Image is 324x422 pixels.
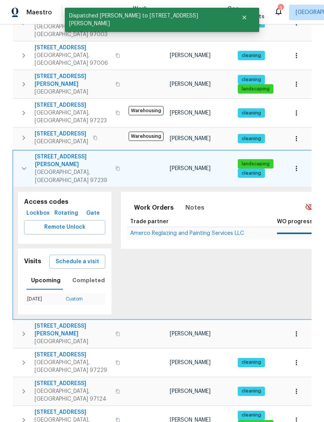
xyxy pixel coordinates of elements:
span: [STREET_ADDRESS] [35,130,88,138]
span: [GEOGRAPHIC_DATA], [GEOGRAPHIC_DATA] 97229 [35,359,111,374]
span: Warehousing [129,132,164,141]
span: Gate [84,208,102,218]
span: Upcoming [31,276,61,285]
span: [PERSON_NAME] [170,110,211,116]
span: cleaning [239,412,264,419]
span: [PERSON_NAME] [170,136,211,141]
span: [GEOGRAPHIC_DATA], [GEOGRAPHIC_DATA] 97223 [35,109,111,125]
span: [GEOGRAPHIC_DATA], [GEOGRAPHIC_DATA] 97006 [35,52,111,67]
span: Schedule a visit [56,257,99,267]
span: [STREET_ADDRESS][PERSON_NAME] [35,322,111,338]
span: [GEOGRAPHIC_DATA] [35,138,88,146]
span: Remote Unlock [30,222,99,232]
span: [STREET_ADDRESS] [35,408,111,416]
span: cleaning [239,388,264,394]
span: cleaning [239,359,264,366]
span: [STREET_ADDRESS] [35,351,111,359]
span: Work Orders [133,5,153,20]
span: Lockbox [27,208,49,218]
span: cleaning [239,110,264,116]
span: [STREET_ADDRESS][PERSON_NAME] [35,73,111,88]
span: Geo Assignments [227,5,265,20]
span: [PERSON_NAME] [170,389,211,394]
span: cleaning [239,52,264,59]
span: [PERSON_NAME] [170,331,211,337]
span: [STREET_ADDRESS] [35,44,111,52]
span: Dispatched [PERSON_NAME] to [STREET_ADDRESS][PERSON_NAME] [65,8,232,32]
span: [STREET_ADDRESS][PERSON_NAME] [35,153,111,168]
div: 3 [278,5,283,12]
span: Warehousing [129,106,164,115]
span: landscaping [239,86,273,92]
h5: Access codes [24,198,105,206]
span: [GEOGRAPHIC_DATA] [35,88,111,96]
button: Close [232,10,257,25]
span: [PERSON_NAME] [170,360,211,365]
span: cleaning [239,135,264,142]
span: Rotating [55,208,77,218]
span: landscaping [239,161,273,167]
h5: Visits [24,257,41,266]
span: [PERSON_NAME] [170,53,211,58]
button: Rotating [52,206,80,221]
span: [STREET_ADDRESS] [35,101,111,109]
span: [GEOGRAPHIC_DATA], [GEOGRAPHIC_DATA] 97124 [35,387,111,403]
span: cleaning [239,76,264,83]
span: WO progress [277,219,313,224]
span: Maestro [26,9,52,16]
a: Custom [66,297,83,301]
span: cleaning [239,170,264,177]
span: [PERSON_NAME] [170,82,211,87]
span: [GEOGRAPHIC_DATA], [GEOGRAPHIC_DATA] 97239 [35,168,111,184]
span: [STREET_ADDRESS] [35,380,111,387]
button: Gate [80,206,105,221]
span: [GEOGRAPHIC_DATA] [35,338,111,346]
button: Remote Unlock [24,220,105,234]
td: [DATE] [24,293,63,305]
span: [GEOGRAPHIC_DATA], [GEOGRAPHIC_DATA] 97003 [35,23,111,38]
span: Completed [72,276,105,285]
button: Lockbox [24,206,52,221]
button: Schedule a visit [49,255,105,269]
